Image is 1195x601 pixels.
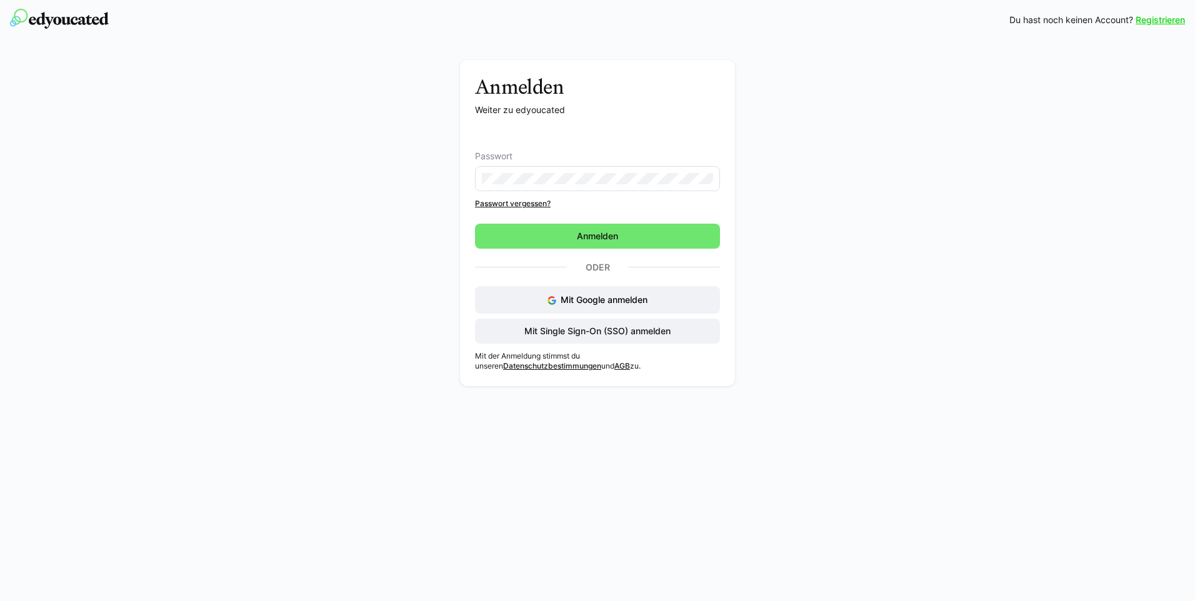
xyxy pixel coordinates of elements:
[561,294,647,305] span: Mit Google anmelden
[503,361,601,370] a: Datenschutzbestimmungen
[475,286,720,314] button: Mit Google anmelden
[1009,14,1133,26] span: Du hast noch keinen Account?
[475,224,720,249] button: Anmelden
[575,230,620,242] span: Anmelden
[1136,14,1185,26] a: Registrieren
[475,104,720,116] p: Weiter zu edyoucated
[475,75,720,99] h3: Anmelden
[475,319,720,344] button: Mit Single Sign-On (SSO) anmelden
[475,199,720,209] a: Passwort vergessen?
[522,325,672,337] span: Mit Single Sign-On (SSO) anmelden
[567,259,628,276] p: Oder
[10,9,109,29] img: edyoucated
[475,151,512,161] span: Passwort
[614,361,630,370] a: AGB
[475,351,720,371] p: Mit der Anmeldung stimmst du unseren und zu.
